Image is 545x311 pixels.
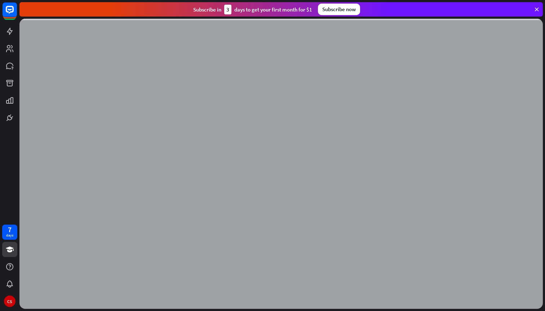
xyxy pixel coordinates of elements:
div: days [6,233,13,238]
a: 7 days [2,225,17,240]
div: 7 [8,226,12,233]
div: CS [4,296,15,307]
div: Subscribe now [318,4,360,15]
div: 3 [224,5,231,14]
div: Subscribe in days to get your first month for $1 [193,5,312,14]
